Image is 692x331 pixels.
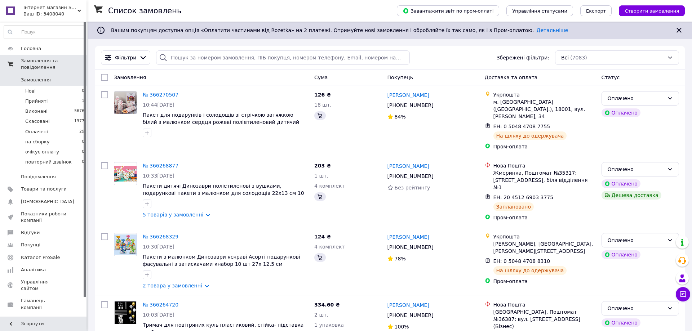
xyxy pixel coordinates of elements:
[625,8,679,14] span: Створити замовлення
[602,75,620,80] span: Статус
[79,129,84,135] span: 29
[21,58,86,71] span: Замовлення та повідомлення
[25,159,72,165] span: повторний дзвінок
[25,139,50,145] span: на сборку
[143,254,300,267] a: Пакети з малюнком Динозаври яскраві Асорті подарункові фасувальні з затискачами кнабор 10 шт 27х ...
[143,102,174,108] span: 10:44[DATE]
[114,75,146,80] span: Замовлення
[387,301,429,309] a: [PERSON_NAME]
[493,194,554,200] span: ЕН: 20 4512 6903 3775
[74,108,84,115] span: 5676
[493,202,534,211] div: Заплановано
[586,8,606,14] span: Експорт
[493,240,596,255] div: [PERSON_NAME], [GEOGRAPHIC_DATA]. [PERSON_NAME][STREET_ADDRESS]
[612,8,685,13] a: Створити замовлення
[387,102,434,108] span: [PHONE_NUMBER]
[580,5,612,16] button: Експорт
[25,149,59,155] span: очікує оплату
[114,166,137,182] img: Фото товару
[21,77,51,83] span: Замовлення
[21,198,74,205] span: [DEMOGRAPHIC_DATA]
[493,91,596,98] div: Укрпошта
[493,301,596,308] div: Нова Пошта
[493,214,596,221] div: Пром-оплата
[506,5,573,16] button: Управління статусами
[602,191,661,200] div: Дешева доставка
[21,279,67,292] span: Управління сайтом
[608,165,664,173] div: Оплачено
[387,173,434,179] span: [PHONE_NUMBER]
[115,301,136,324] img: Фото товару
[561,54,569,61] span: Всі
[21,242,40,248] span: Покупці
[493,266,567,275] div: На шляху до одержувача
[314,312,328,318] span: 2 шт.
[314,244,345,250] span: 4 комплект
[314,302,340,308] span: 334.60 ₴
[82,139,84,145] span: 0
[493,124,550,129] span: ЕН: 0 5048 4708 7755
[608,236,664,244] div: Оплачено
[512,8,567,14] span: Управління статусами
[493,308,596,330] div: [GEOGRAPHIC_DATA], Поштомат №36387: вул. [STREET_ADDRESS] (Бізнес)
[493,169,596,191] div: Жмеринка, Поштомат №35317: [STREET_ADDRESS], біля відділення №1
[602,179,640,188] div: Оплачено
[537,27,568,33] a: Детальніше
[108,6,181,15] h1: Список замовлень
[21,229,40,236] span: Відгуки
[493,233,596,240] div: Укрпошта
[21,254,60,261] span: Каталог ProSale
[314,92,331,98] span: 126 ₴
[25,108,48,115] span: Виконані
[143,283,202,288] a: 2 товара у замовленні
[493,162,596,169] div: Нова Пошта
[493,143,596,150] div: Пром-оплата
[114,301,137,324] a: Фото товару
[314,234,331,240] span: 124 ₴
[74,118,84,125] span: 1377
[143,234,178,240] a: № 366268329
[4,26,85,39] input: Пошук
[114,233,137,256] a: Фото товару
[387,162,429,170] a: [PERSON_NAME]
[314,173,328,179] span: 1 шт.
[82,98,84,104] span: 1
[156,50,410,65] input: Пошук за номером замовлення, ПІБ покупця, номером телефону, Email, номером накладної
[493,278,596,285] div: Пром-оплата
[111,27,568,33] span: Вашим покупцям доступна опція «Оплатити частинами від Rozetka» на 2 платежі. Отримуйте нові замов...
[23,4,77,11] span: Інтернет магазин SHOP-teremochek
[114,91,137,113] img: Фото товару
[21,45,41,52] span: Головна
[314,75,328,80] span: Cума
[114,162,137,185] a: Фото товару
[25,98,48,104] span: Прийняті
[602,318,640,327] div: Оплачено
[143,183,304,203] span: Пакети дитячі Динозаври поліетиленові з вушками, подарункові пакети з малюнком для солодощів 22х1...
[143,112,299,132] a: Пакет для подарунків і солодощів зі стрічкою затяжкою білий з малюнком сердця рожеві поліетиленов...
[143,163,178,169] a: № 366268877
[493,131,567,140] div: На шляху до одержувача
[397,5,499,16] button: Завантажити звіт по пром-оплаті
[387,91,429,99] a: [PERSON_NAME]
[82,88,84,94] span: 0
[395,256,406,261] span: 78%
[25,129,48,135] span: Оплачені
[82,149,84,155] span: 0
[143,312,174,318] span: 10:03[DATE]
[619,5,685,16] button: Створити замовлення
[143,173,174,179] span: 10:33[DATE]
[602,108,640,117] div: Оплачено
[676,287,690,301] button: Чат з покупцем
[314,183,345,189] span: 4 комплект
[395,324,409,330] span: 100%
[485,75,538,80] span: Доставка та оплата
[602,250,640,259] div: Оплачено
[143,212,203,218] a: 5 товарів у замовленні
[21,267,46,273] span: Аналітика
[493,98,596,120] div: м. [GEOGRAPHIC_DATA] ([GEOGRAPHIC_DATA].), 18001, вул. [PERSON_NAME], 34
[395,185,430,191] span: Без рейтингу
[387,244,434,250] span: [PHONE_NUMBER]
[25,88,36,94] span: Нові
